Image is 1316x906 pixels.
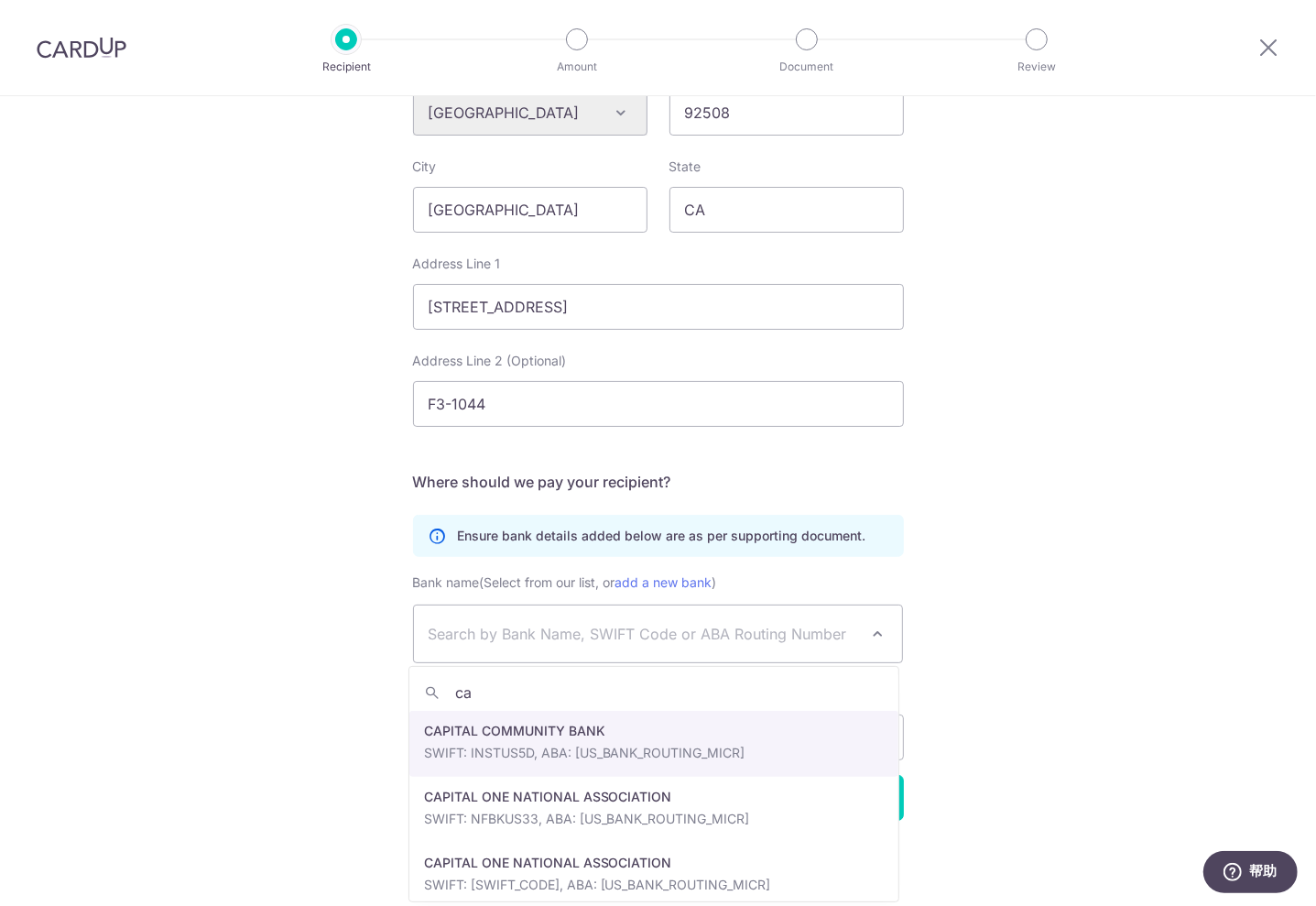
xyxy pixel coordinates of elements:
a: add a new bank [615,574,712,590]
h5: Where should we pay your recipient? [413,471,904,493]
span: Search by Bank Name, SWIFT Code or ABA Routing Number [429,623,859,645]
p: SWIFT: NFBKUS33, ABA: [US_BANK_ROUTING_MICR] [424,810,884,828]
p: CAPITAL ONE NATIONAL ASSOCIATION [424,854,884,872]
p: Ensure bank details added below are as per supporting document. [458,527,866,545]
p: Review [969,58,1104,76]
label: City [413,158,437,176]
p: Amount [509,58,645,76]
p: CAPITAL COMMUNITY BANK [424,722,884,740]
span: (Select from our list, or ) [480,574,717,590]
p: Document [739,58,875,76]
label: State [669,158,702,176]
iframe: 打开一个小组件，您可以在其中找到更多信息 [1202,851,1298,897]
p: SWIFT: INSTUS5D, ABA: [US_BANK_ROUTING_MICR] [424,744,884,762]
label: Bank name [413,572,717,594]
p: SWIFT: [SWIFT_CODE], ABA: [US_BANK_ROUTING_MICR] [424,876,884,894]
p: Recipient [278,58,414,76]
label: Address Line 1 [413,255,501,273]
p: CAPITAL ONE NATIONAL ASSOCIATION [424,788,884,806]
img: CardUp [37,37,126,59]
label: Address Line 2 (Optional) [413,352,567,370]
